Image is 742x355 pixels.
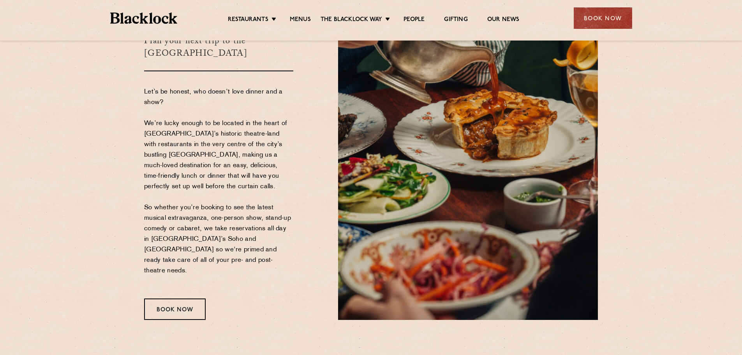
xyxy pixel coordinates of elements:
a: The Blacklock Way [321,16,382,25]
a: Restaurants [228,16,268,25]
p: Let’s be honest, who doesn’t love dinner and a show? We’re lucky enough to be located in the hear... [144,87,293,287]
a: Menus [290,16,311,25]
a: People [404,16,425,25]
a: Gifting [444,16,467,25]
div: Book Now [144,298,206,320]
h3: Plan your next trip to the [GEOGRAPHIC_DATA] [144,23,293,71]
img: BL_Textured_Logo-footer-cropped.svg [110,12,178,24]
a: Our News [487,16,520,25]
div: Book Now [574,7,632,29]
